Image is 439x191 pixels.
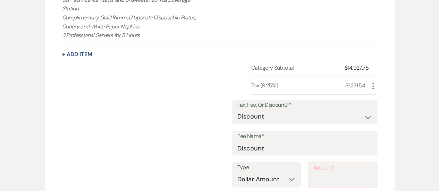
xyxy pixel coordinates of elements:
div: $1,231.54 [345,81,369,90]
label: Amount* [313,163,372,173]
button: + Add Item [62,52,92,57]
div: Tax (8.25%) [251,81,345,90]
label: Tax, Fee, Or Discount?* [237,100,372,110]
div: Category Subtotal [251,64,345,72]
label: Fee Name* [237,131,372,141]
div: $14,927.75 [345,64,369,72]
label: Type [237,162,296,172]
